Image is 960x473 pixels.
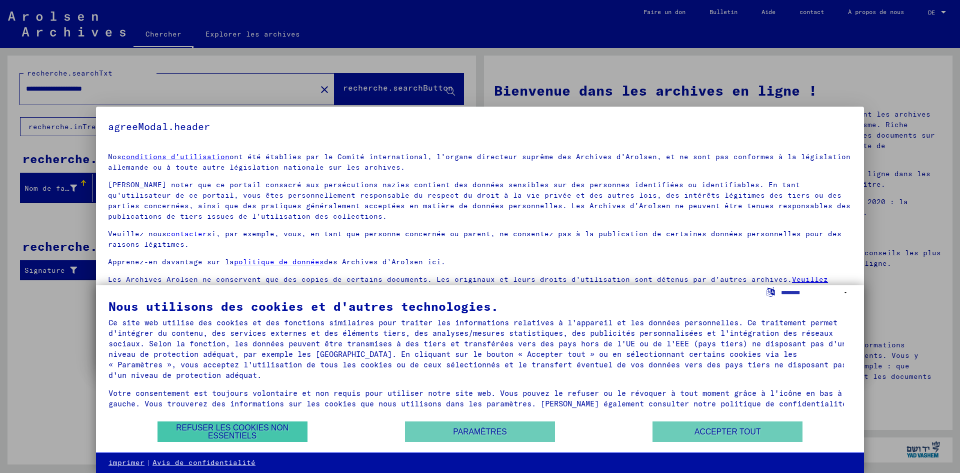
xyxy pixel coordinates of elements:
[108,152,121,161] font: Nos
[108,229,166,238] font: Veuillez nous
[108,275,792,284] font: Les Archives Arolsen ne conservent que des copies de certains documents. Les originaux et leurs d...
[108,180,850,221] font: [PERSON_NAME] noter que ce portail consacré aux persécutions nazies contient des données sensible...
[108,229,841,249] font: si, par exemple, vous, en tant que personne concernée ou parent, ne consentez pas à la publicatio...
[453,427,506,436] font: Paramètres
[781,285,851,300] select: Sélectionner la langue
[108,318,846,380] font: Ce site web utilise des cookies et des fonctions similaires pour traiter les informations relativ...
[765,287,776,296] label: Sélectionner la langue
[166,229,207,238] a: contacter
[234,257,324,266] a: politique de données
[108,120,210,133] font: agreeModal.header
[121,152,229,161] a: conditions d'utilisation
[152,458,255,467] font: Avis de confidentialité
[324,257,445,266] font: des Archives d’Arolsen ici.
[108,152,850,172] font: ont été établies par le Comité international, l'organe directeur suprême des Archives d'Arolsen, ...
[108,458,144,467] font: imprimer
[108,388,851,408] font: Votre consentement est toujours volontaire et non requis pour utiliser notre site web. Vous pouve...
[176,423,288,440] font: Refuser les cookies non essentiels
[694,427,760,436] font: Accepter tout
[108,257,234,266] font: Apprenez-en davantage sur la
[108,299,498,314] font: Nous utilisons des cookies et d'autres technologies.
